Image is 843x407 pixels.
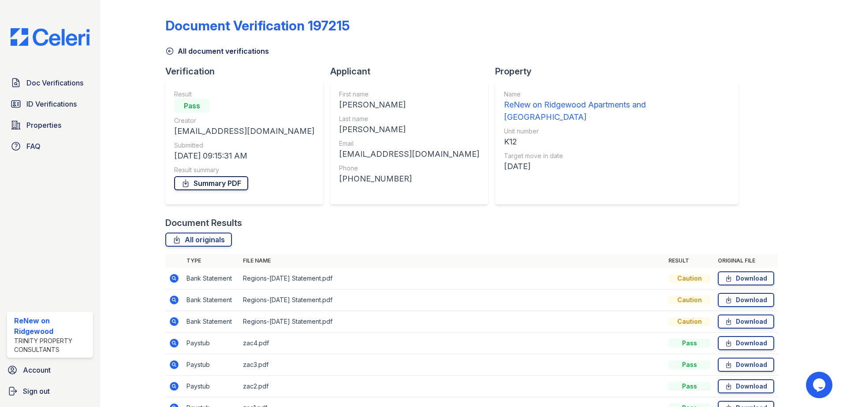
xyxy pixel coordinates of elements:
div: [EMAIL_ADDRESS][DOMAIN_NAME] [174,125,314,137]
div: [DATE] [504,160,730,173]
div: K12 [504,136,730,148]
td: Bank Statement [183,289,239,311]
a: Download [718,336,774,350]
th: Type [183,254,239,268]
div: Caution [668,296,711,304]
span: Properties [26,120,61,130]
div: [EMAIL_ADDRESS][DOMAIN_NAME] [339,148,479,160]
div: [PERSON_NAME] [339,123,479,136]
span: FAQ [26,141,41,152]
div: Creator [174,116,314,125]
th: Result [665,254,714,268]
a: Properties [7,116,93,134]
a: Account [4,361,97,379]
th: File name [239,254,665,268]
div: Result [174,90,314,99]
a: Download [718,358,774,372]
div: Target move in date [504,152,730,160]
div: Pass [668,382,711,391]
div: Last name [339,115,479,123]
td: Paystub [183,354,239,376]
div: Document Results [165,217,242,229]
a: Summary PDF [174,176,248,190]
div: Caution [668,317,711,326]
a: All originals [165,233,232,247]
div: ReNew on Ridgewood [14,315,90,337]
a: Download [718,379,774,393]
div: Phone [339,164,479,173]
div: Pass [668,339,711,348]
td: zac3.pdf [239,354,665,376]
div: Document Verification 197215 [165,18,350,33]
div: Name [504,90,730,99]
td: zac2.pdf [239,376,665,397]
td: Paystub [183,333,239,354]
div: Trinity Property Consultants [14,337,90,354]
th: Original file [714,254,778,268]
iframe: chat widget [806,372,834,398]
div: Email [339,139,479,148]
div: First name [339,90,479,99]
div: Unit number [504,127,730,136]
div: Submitted [174,141,314,150]
div: [PERSON_NAME] [339,99,479,111]
div: ReNew on Ridgewood Apartments and [GEOGRAPHIC_DATA] [504,99,730,123]
a: FAQ [7,137,93,155]
a: Name ReNew on Ridgewood Apartments and [GEOGRAPHIC_DATA] [504,90,730,123]
div: Verification [165,65,330,78]
a: Download [718,314,774,329]
img: CE_Logo_Blue-a8612792a0a2168367f1c8372b55b34899dd931a85d93a1a3d3e32e68fde9ad4.png [4,28,97,46]
span: ID Verifications [26,99,77,109]
td: Bank Statement [183,268,239,289]
td: Bank Statement [183,311,239,333]
span: Account [23,365,51,375]
a: Download [718,293,774,307]
div: Property [495,65,746,78]
a: Sign out [4,382,97,400]
a: Download [718,271,774,285]
div: [PHONE_NUMBER] [339,173,479,185]
td: Paystub [183,376,239,397]
a: ID Verifications [7,95,93,113]
td: Regions-[DATE] Statement.pdf [239,311,665,333]
td: Regions-[DATE] Statement.pdf [239,268,665,289]
div: Caution [668,274,711,283]
span: Doc Verifications [26,78,83,88]
div: Applicant [330,65,495,78]
a: All document verifications [165,46,269,56]
div: Result summary [174,166,314,174]
div: Pass [174,99,209,113]
a: Doc Verifications [7,74,93,92]
span: Sign out [23,386,50,396]
td: Regions-[DATE] Statement.pdf [239,289,665,311]
div: Pass [668,360,711,369]
div: [DATE] 09:15:31 AM [174,150,314,162]
td: zac4.pdf [239,333,665,354]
